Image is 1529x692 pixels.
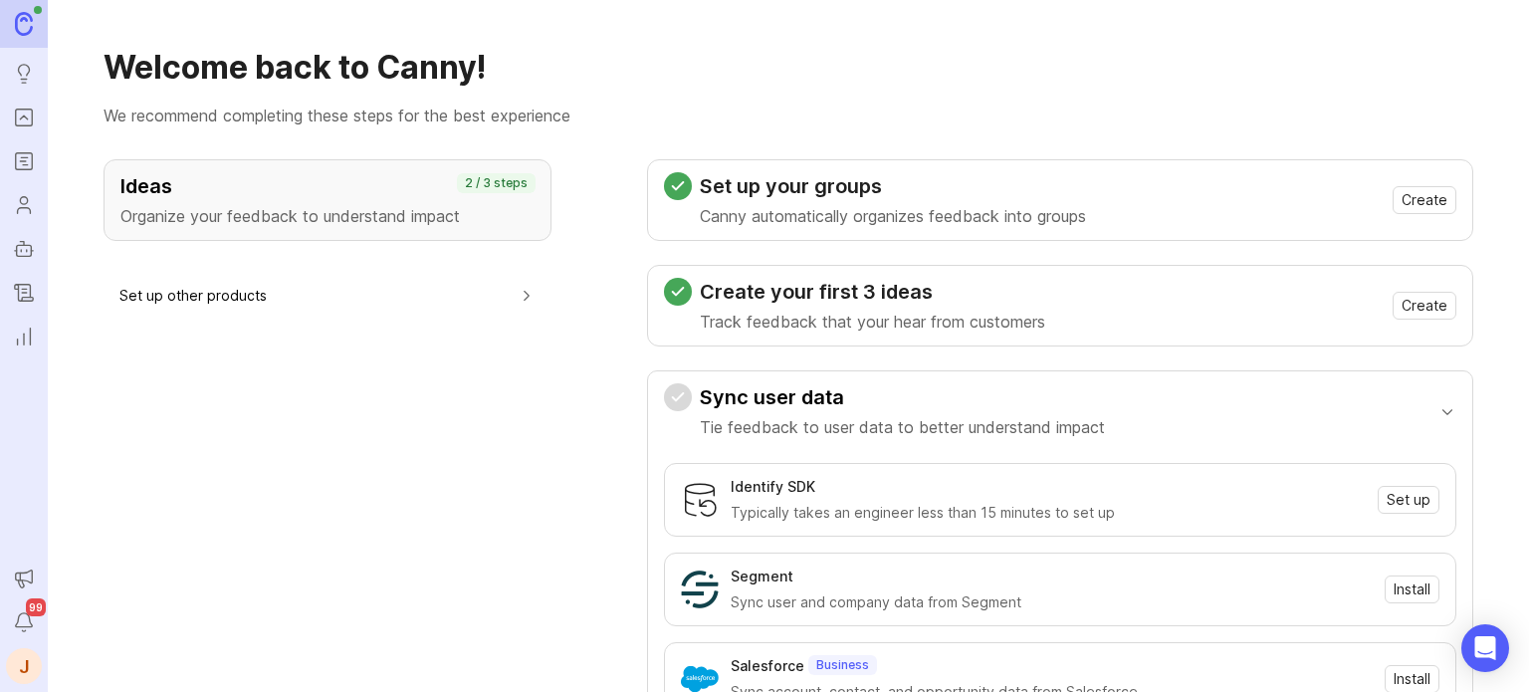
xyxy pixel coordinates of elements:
button: Create [1393,292,1456,320]
span: Install [1394,579,1430,599]
a: Reporting [6,319,42,354]
button: Install [1385,576,1439,603]
button: Create [1393,186,1456,214]
span: Set up [1387,490,1430,510]
p: Business [816,657,869,673]
div: Salesforce [731,655,804,677]
h3: Set up your groups [700,172,1086,200]
p: 2 / 3 steps [465,175,528,191]
p: Tie feedback to user data to better understand impact [700,415,1105,439]
a: Roadmaps [6,143,42,179]
button: Set up other products [119,273,536,318]
span: Install [1394,669,1430,689]
h3: Ideas [120,172,535,200]
button: Notifications [6,604,42,640]
span: 99 [26,598,46,616]
a: Ideas [6,56,42,92]
div: Sync user and company data from Segment [731,591,1373,613]
a: Portal [6,100,42,135]
button: Announcements [6,561,42,596]
h3: Create your first 3 ideas [700,278,1045,306]
div: Identify SDK [731,476,815,498]
div: Open Intercom Messenger [1461,624,1509,672]
span: Create [1402,296,1447,316]
span: Create [1402,190,1447,210]
a: Users [6,187,42,223]
img: Identify SDK [681,481,719,519]
button: J [6,648,42,684]
h1: Welcome back to Canny! [104,48,1473,88]
button: IdeasOrganize your feedback to understand impact2 / 3 steps [104,159,551,241]
a: Changelog [6,275,42,311]
h3: Sync user data [700,383,1105,411]
p: Track feedback that your hear from customers [700,310,1045,334]
p: Organize your feedback to understand impact [120,204,535,228]
button: Set up [1378,486,1439,514]
div: Segment [731,566,793,587]
img: Segment [681,571,719,608]
p: Canny automatically organizes feedback into groups [700,204,1086,228]
button: Sync user dataTie feedback to user data to better understand impact [664,371,1456,451]
div: Typically takes an engineer less than 15 minutes to set up [731,502,1366,524]
a: Autopilot [6,231,42,267]
p: We recommend completing these steps for the best experience [104,104,1473,127]
img: Canny Home [15,12,33,35]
